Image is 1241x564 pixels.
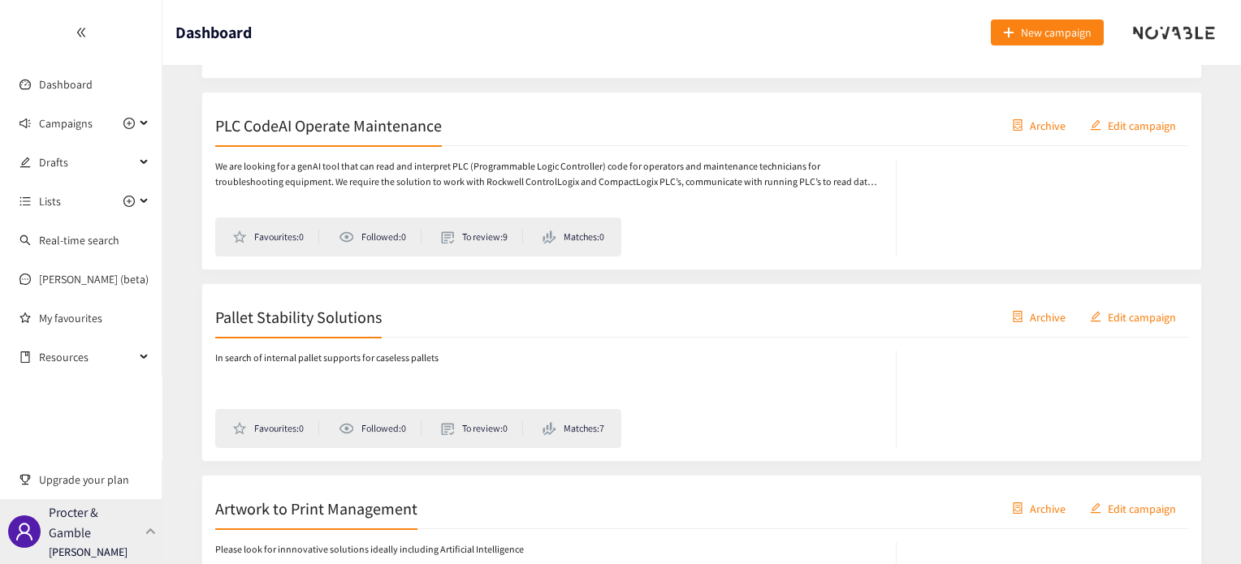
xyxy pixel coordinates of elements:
p: In search of internal pallet supports for caseless pallets [215,351,439,366]
li: Followed: 0 [339,421,422,436]
p: Procter & Gamble [49,502,139,543]
button: editEdit campaign [1078,304,1188,329]
span: edit [19,157,31,168]
span: edit [1090,502,1101,515]
a: PLC CodeAI Operate MaintenancecontainerArchiveeditEdit campaignWe are looking for a genAI tool th... [201,92,1202,270]
span: Edit campaign [1108,499,1176,517]
span: plus-circle [123,196,135,207]
a: Dashboard [39,77,93,92]
a: [PERSON_NAME] (beta) [39,272,149,286]
span: Edit campaign [1108,308,1176,325]
span: Archive [1030,499,1066,517]
iframe: Chat Widget [1160,486,1241,564]
h2: PLC CodeAI Operate Maintenance [215,114,442,136]
span: book [19,351,31,363]
span: sound [19,118,31,129]
a: Pallet Stability SolutionscontainerArchiveeditEdit campaignIn search of internal pallet supports ... [201,283,1202,462]
span: Drafts [39,146,135,179]
li: Favourites: 0 [232,230,319,244]
span: Lists [39,185,61,217]
span: plus [1003,27,1014,40]
a: Real-time search [39,233,119,248]
span: user [15,522,34,541]
span: Resources [39,341,135,373]
li: Followed: 0 [339,230,422,244]
span: container [1012,311,1023,324]
span: trophy [19,474,31,485]
span: Upgrade your plan [39,463,149,496]
span: New campaign [1021,24,1092,41]
button: editEdit campaign [1078,112,1188,138]
h2: Artwork to Print Management [215,497,417,519]
span: Archive [1030,116,1066,134]
li: To review: 9 [441,230,523,244]
p: We are looking for a genAI tool that can read and interpret PLC (Programmable Logic Controller) c... [215,159,880,190]
span: Campaigns [39,107,93,140]
span: container [1012,119,1023,132]
li: To review: 0 [441,421,523,436]
span: plus-circle [123,118,135,129]
li: Favourites: 0 [232,421,319,436]
span: Archive [1030,308,1066,325]
button: containerArchive [1000,304,1078,329]
p: Please look for innnovative solutions ideally including Artificial Intelligence [215,542,524,558]
button: plusNew campaign [991,19,1104,45]
button: containerArchive [1000,495,1078,521]
a: My favourites [39,302,149,334]
span: edit [1090,119,1101,132]
li: Matches: 0 [543,230,604,244]
button: containerArchive [1000,112,1078,138]
span: Edit campaign [1108,116,1176,134]
span: unordered-list [19,196,31,207]
button: editEdit campaign [1078,495,1188,521]
span: container [1012,502,1023,515]
span: double-left [76,27,87,38]
h2: Pallet Stability Solutions [215,305,382,328]
p: [PERSON_NAME] [49,543,128,561]
li: Matches: 7 [543,421,604,436]
span: edit [1090,311,1101,324]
